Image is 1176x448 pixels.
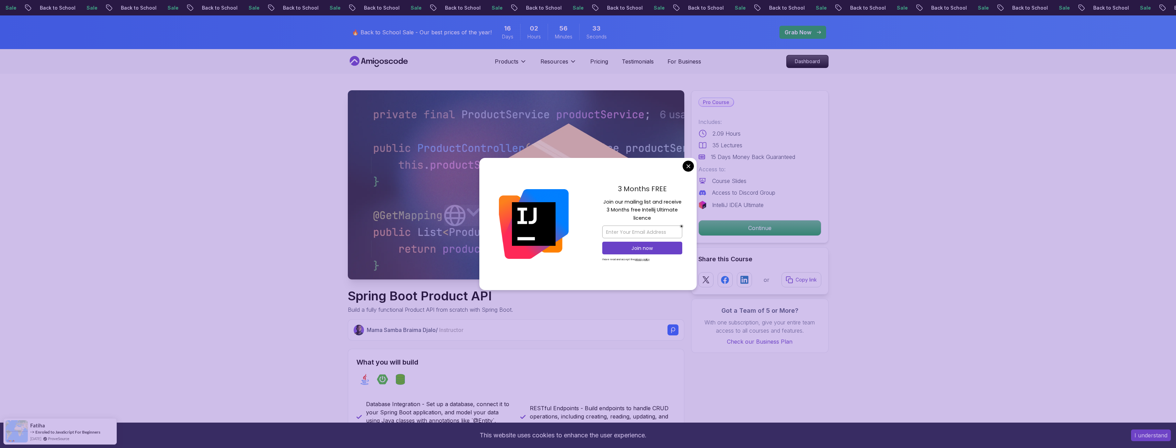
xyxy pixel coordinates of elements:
img: spring-data-jpa logo [395,374,406,385]
p: Dashboard [787,55,828,68]
span: 33 Seconds [592,24,601,33]
p: or [764,276,769,284]
p: Access to: [698,165,821,173]
p: Sale [809,4,831,11]
span: 2 Hours [530,24,538,33]
p: Sale [485,4,507,11]
span: 16 Days [504,24,511,33]
p: Sale [404,4,426,11]
div: This website uses cookies to enhance the user experience. [5,428,1121,443]
p: Pro Course [699,98,733,106]
p: With one subscription, give your entire team access to all courses and features. [698,318,821,335]
img: jetbrains logo [698,201,707,209]
p: Sale [80,4,102,11]
p: Back to School [33,4,80,11]
p: Sale [890,4,912,11]
p: Back to School [114,4,161,11]
button: Accept cookies [1131,429,1171,441]
button: Products [495,57,527,71]
p: 15 Days Money Back Guaranteed [711,153,795,161]
h2: Share this Course [698,254,821,264]
p: Sale [323,4,345,11]
p: Back to School [195,4,242,11]
p: Back to School [844,4,890,11]
p: Sale [728,4,750,11]
p: Continue [699,220,821,236]
p: Back to School [1006,4,1052,11]
p: Sale [566,4,588,11]
span: Instructor [439,326,464,333]
p: 🔥 Back to School Sale - Our best prices of the year! [352,28,492,36]
h1: Spring Boot Product API [348,289,513,303]
span: Days [502,33,513,40]
p: Access to Discord Group [712,188,775,197]
button: Resources [540,57,576,71]
a: Check our Business Plan [698,337,821,346]
p: Sale [161,4,183,11]
a: Dashboard [786,55,829,68]
a: Pricing [590,57,608,66]
p: Products [495,57,518,66]
p: Mama Samba Braima Djalo / [367,326,464,334]
p: IntelliJ IDEA Ultimate [712,201,764,209]
p: Sale [242,4,264,11]
p: Sale [1052,4,1074,11]
p: Course Slides [712,177,746,185]
a: ProveSource [48,436,69,441]
h2: What you will build [356,357,676,367]
a: Enroled to JavaScript For Beginners [35,429,100,435]
button: Copy link [781,272,821,287]
p: RESTful Endpoints - Build endpoints to handle CRUD operations, including creating, reading, updat... [530,404,676,429]
button: Continue [698,220,821,236]
span: [DATE] [30,436,41,441]
img: spring-boot logo [377,374,388,385]
p: Back to School [601,4,647,11]
p: Sale [647,4,669,11]
span: Fatiha [30,423,45,428]
p: Back to School [925,4,971,11]
p: Back to School [276,4,323,11]
span: Minutes [555,33,572,40]
p: Back to School [763,4,809,11]
img: java logo [359,374,370,385]
p: Back to School [438,4,485,11]
a: Testimonials [622,57,654,66]
p: Sale [1133,4,1155,11]
span: -> [30,429,35,435]
img: Nelson Djalo [354,325,364,335]
p: Grab Now [785,28,811,36]
p: Copy link [796,276,817,283]
span: 56 Minutes [559,24,568,33]
span: Seconds [586,33,607,40]
p: Back to School [1087,4,1133,11]
img: provesource social proof notification image [5,420,28,443]
h3: Got a Team of 5 or More? [698,306,821,315]
p: Build a fully functional Product API from scratch with Spring Boot. [348,306,513,314]
p: 2.09 Hours [712,129,741,138]
span: Hours [527,33,541,40]
p: Database Integration - Set up a database, connect it to your Spring Boot application, and model y... [366,400,512,433]
p: Includes: [698,118,821,126]
p: Back to School [357,4,404,11]
p: Resources [540,57,568,66]
p: Sale [971,4,993,11]
img: spring-product-api_thumbnail [348,90,684,279]
p: Back to School [520,4,566,11]
p: 35 Lectures [712,141,742,149]
a: For Business [667,57,701,66]
p: Back to School [682,4,728,11]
